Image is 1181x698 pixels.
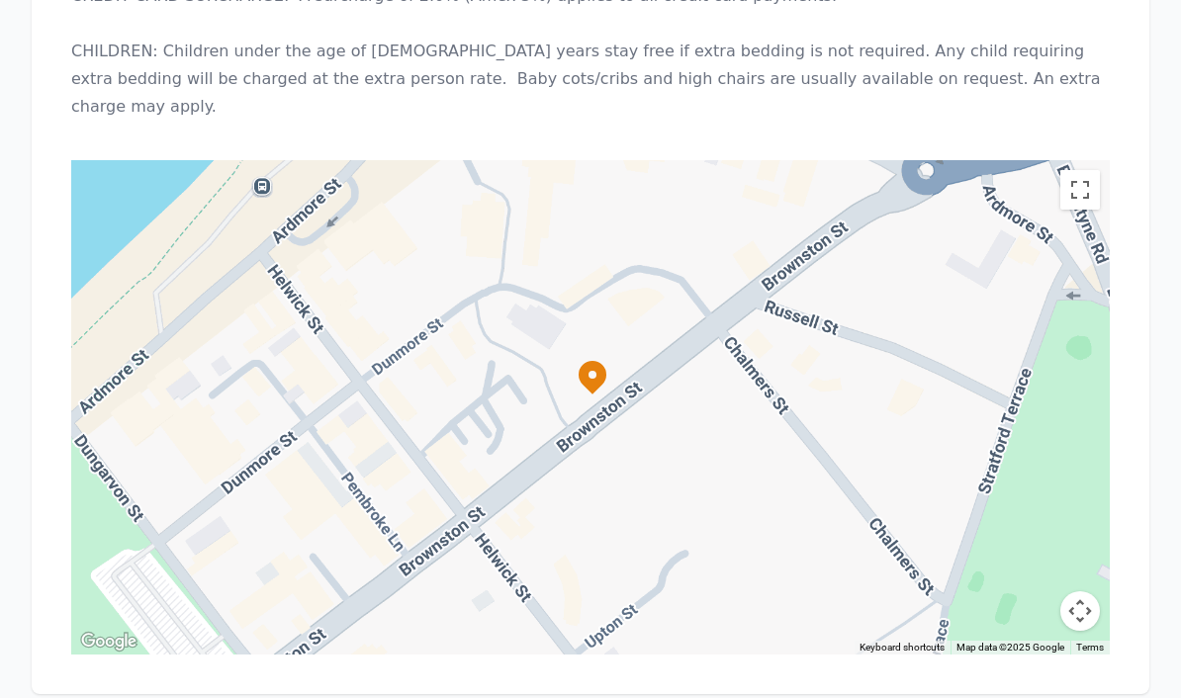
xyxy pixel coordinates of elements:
button: Keyboard shortcuts [860,641,945,654]
img: Google [76,629,141,654]
a: Click to see this area on Google Maps [76,629,141,654]
a: Terms (opens in new tab) [1076,642,1104,653]
button: Map camera controls [1060,591,1100,631]
span: Map data ©2025 Google [956,642,1064,653]
button: Toggle fullscreen view [1060,170,1100,210]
